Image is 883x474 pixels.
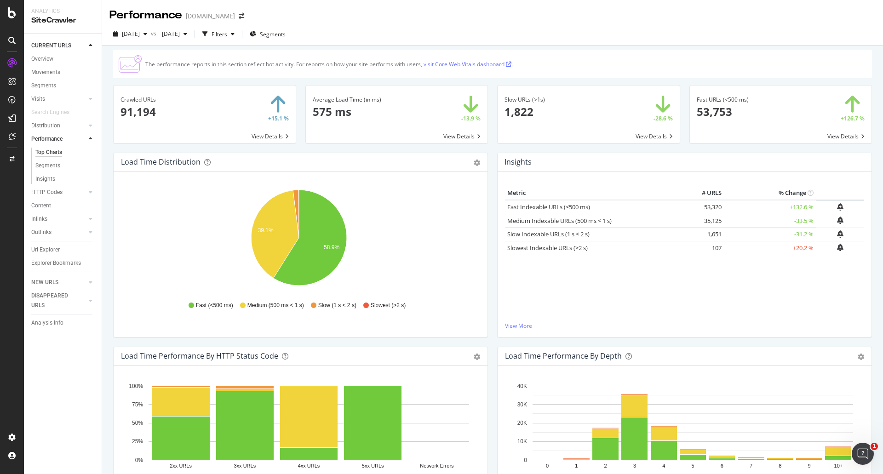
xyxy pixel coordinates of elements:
button: [DATE] [109,27,151,41]
div: Load Time Performance by HTTP Status Code [121,351,278,360]
div: SiteCrawler [31,15,94,26]
div: The performance reports in this section reflect bot activity. For reports on how your site perfor... [145,60,513,68]
div: CURRENT URLS [31,41,71,51]
td: +20.2 % [724,241,816,255]
div: Movements [31,68,60,77]
h4: Insights [505,156,532,168]
a: Visits [31,94,86,104]
span: Fast (<500 ms) [196,302,233,309]
td: -31.2 % [724,228,816,241]
div: HTTP Codes [31,188,63,197]
a: HTTP Codes [31,188,86,197]
span: Slow (1 s < 2 s) [318,302,356,309]
a: Top Charts [35,148,95,157]
a: Fast Indexable URLs (<500 ms) [507,203,590,211]
iframe: Intercom live chat [852,443,874,465]
button: Segments [246,27,289,41]
div: [DOMAIN_NAME] [186,11,235,21]
span: Slowest (>2 s) [371,302,406,309]
th: % Change [724,186,816,200]
div: Analysis Info [31,318,63,328]
div: arrow-right-arrow-left [239,13,244,19]
text: 10+ [834,463,843,468]
text: 75% [132,401,143,408]
text: 9 [808,463,811,468]
text: 8 [779,463,781,468]
text: 39.1% [258,227,274,234]
div: Top Charts [35,148,62,157]
div: Inlinks [31,214,47,224]
div: Load Time Distribution [121,157,201,166]
a: Search Engines [31,108,79,117]
div: Segments [31,81,56,91]
div: Segments [35,161,60,171]
span: Medium (500 ms < 1 s) [247,302,304,309]
a: Content [31,201,95,211]
div: NEW URLS [31,278,58,287]
a: View More [505,322,864,330]
a: DISAPPEARED URLS [31,291,86,310]
div: Explorer Bookmarks [31,258,81,268]
a: Medium Indexable URLs (500 ms < 1 s) [507,217,612,225]
div: Overview [31,54,53,64]
span: vs [151,29,158,37]
text: 2xx URLs [170,463,192,468]
a: Explorer Bookmarks [31,258,95,268]
div: Url Explorer [31,245,60,255]
button: [DATE] [158,27,191,41]
div: Filters [212,30,227,38]
div: Analytics [31,7,94,15]
a: Distribution [31,121,86,131]
text: 30K [517,401,527,408]
text: 0% [135,457,143,463]
a: CURRENT URLS [31,41,86,51]
div: Visits [31,94,45,104]
text: 4 [662,463,665,468]
a: Analysis Info [31,318,95,328]
a: Performance [31,134,86,144]
a: NEW URLS [31,278,86,287]
td: -33.5 % [724,214,816,228]
th: Metric [505,186,687,200]
div: Search Engines [31,108,69,117]
svg: A chart. [121,186,477,293]
div: DISAPPEARED URLS [31,291,78,310]
div: bell-plus [837,217,843,224]
text: 25% [132,438,143,445]
a: Url Explorer [31,245,95,255]
div: Outlinks [31,228,52,237]
text: 50% [132,420,143,426]
text: 58.9% [324,244,339,251]
text: 4xx URLs [298,463,320,468]
div: Performance [31,134,63,144]
text: 10K [517,438,527,445]
div: gear [474,160,480,166]
a: Insights [35,174,95,184]
div: gear [474,354,480,360]
a: Slowest Indexable URLs (>2 s) [507,244,588,252]
text: 7 [750,463,752,468]
text: 2 [604,463,607,468]
a: visit Core Web Vitals dashboard . [424,60,513,68]
div: bell-plus [837,230,843,238]
text: 3 [633,463,636,468]
text: 0 [546,463,549,468]
span: 2025 Feb. 19th [158,30,180,38]
td: 1,651 [687,228,724,241]
a: Slow Indexable URLs (1 s < 2 s) [507,230,590,238]
a: Movements [31,68,95,77]
text: 3xx URLs [234,463,256,468]
text: 5xx URLs [362,463,384,468]
a: Outlinks [31,228,86,237]
span: Segments [260,30,286,38]
td: 107 [687,241,724,255]
text: 20K [517,420,527,426]
a: Inlinks [31,214,86,224]
td: +132.6 % [724,200,816,214]
text: 1 [575,463,578,468]
span: 2025 Sep. 4th [122,30,140,38]
a: Segments [35,161,95,171]
a: Segments [31,81,95,91]
div: bell-plus [837,244,843,251]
